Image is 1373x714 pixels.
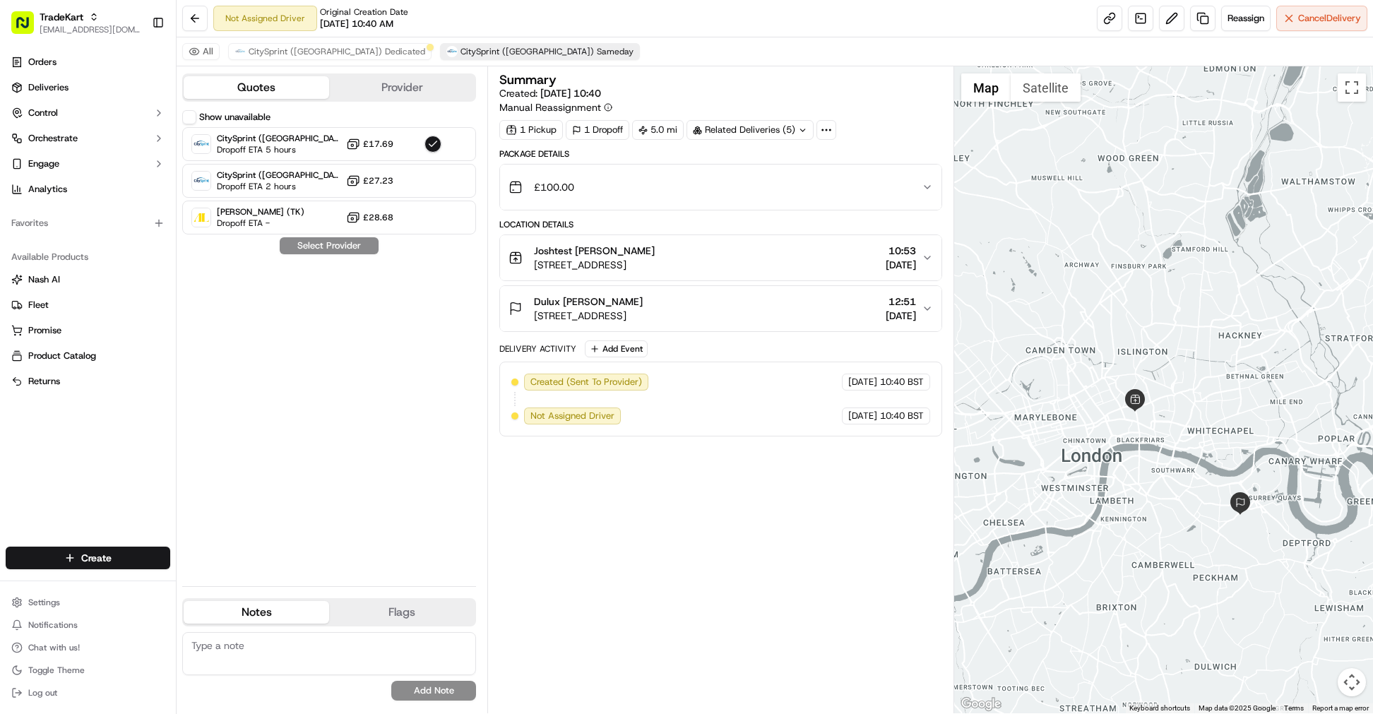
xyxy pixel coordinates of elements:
span: £27.23 [363,175,393,186]
a: Open this area in Google Maps (opens a new window) [958,695,1004,713]
a: Deliveries [6,76,170,99]
a: Nash AI [11,273,165,286]
div: 💻 [119,206,131,218]
button: Notes [184,601,329,624]
div: 5.0 mi [632,120,684,140]
span: Knowledge Base [28,205,108,219]
img: city_sprint_logo.png [234,46,246,57]
div: Related Deliveries (5) [686,120,814,140]
div: Location Details [499,219,942,230]
span: Chat with us! [28,642,80,653]
button: Dulux [PERSON_NAME][STREET_ADDRESS]12:51[DATE] [500,286,941,331]
span: Create [81,551,112,565]
button: Toggle fullscreen view [1338,73,1366,102]
span: CitySprint ([GEOGRAPHIC_DATA]) Sameday [460,46,634,57]
div: Delivery Activity [499,343,576,355]
span: Dropoff ETA 5 hours [217,144,316,155]
a: Fleet [11,299,165,311]
h3: Summary [499,73,557,86]
span: Fleet [28,299,49,311]
span: Pylon [141,239,171,250]
button: Log out [6,683,170,703]
span: [STREET_ADDRESS] [534,258,655,272]
div: Start new chat [48,135,232,149]
img: Nash [14,14,42,42]
a: Returns [11,375,165,388]
button: All [182,43,220,60]
span: Orchestrate [28,132,78,145]
span: Joshtest [PERSON_NAME] [534,244,655,258]
a: Product Catalog [11,350,165,362]
span: CitySprint ([GEOGRAPHIC_DATA]) Sameday [217,133,340,144]
button: Returns [6,370,170,393]
a: Analytics [6,178,170,201]
img: city_sprint_logo.png [446,46,458,57]
span: [STREET_ADDRESS] [534,309,643,323]
span: Notifications [28,619,78,631]
button: Keyboard shortcuts [1129,703,1190,713]
span: [DATE] 10:40 [540,87,601,100]
span: 10:53 [886,244,916,258]
button: Start new chat [240,139,257,156]
button: Notifications [6,615,170,635]
button: Add Event [585,340,648,357]
span: Map data ©2025 Google [1199,704,1276,712]
span: Product Catalog [28,350,96,362]
span: Not Assigned Driver [530,410,614,422]
input: Got a question? Start typing here... [37,91,254,106]
span: £100.00 [534,180,574,194]
button: Promise [6,319,170,342]
button: CitySprint ([GEOGRAPHIC_DATA]) Dedicated [228,43,432,60]
span: Control [28,107,58,119]
span: [DATE] [848,410,877,422]
button: Quotes [184,76,329,99]
button: Show street map [961,73,1011,102]
span: Engage [28,157,59,170]
span: Dropoff ETA 2 hours [217,181,316,192]
button: Chat with us! [6,638,170,658]
button: [EMAIL_ADDRESS][DOMAIN_NAME] [40,24,141,35]
span: [PERSON_NAME] (TK) [217,206,304,218]
div: 1 Pickup [499,120,563,140]
button: TradeKart [40,10,83,24]
label: Show unavailable [199,111,271,124]
img: Addison Lee (TK) [192,208,210,227]
span: Dropoff ETA - [217,218,304,229]
button: Create [6,547,170,569]
img: 1736555255976-a54dd68f-1ca7-489b-9aae-adbdc363a1c4 [14,135,40,160]
span: Toggle Theme [28,665,85,676]
button: £17.69 [346,137,393,151]
button: £100.00 [500,165,941,210]
button: Joshtest [PERSON_NAME][STREET_ADDRESS]10:53[DATE] [500,235,941,280]
div: We're available if you need us! [48,149,179,160]
div: Available Products [6,246,170,268]
a: Terms (opens in new tab) [1284,704,1304,712]
span: 10:40 BST [880,410,924,422]
span: [DATE] [886,258,916,272]
span: CitySprint ([GEOGRAPHIC_DATA]) Dedicated [249,46,425,57]
span: Dulux [PERSON_NAME] [534,294,643,309]
span: 12:51 [886,294,916,309]
div: 1 Dropoff [566,120,629,140]
button: Provider [329,76,475,99]
button: CancelDelivery [1276,6,1367,31]
div: 📗 [14,206,25,218]
button: Orchestrate [6,127,170,150]
span: Nash AI [28,273,60,286]
button: Reassign [1221,6,1271,31]
a: Promise [11,324,165,337]
a: Orders [6,51,170,73]
span: Original Creation Date [320,6,408,18]
span: Log out [28,687,57,698]
button: Control [6,102,170,124]
span: Created: [499,86,601,100]
button: Map camera controls [1338,668,1366,696]
span: Promise [28,324,61,337]
button: £27.23 [346,174,393,188]
span: [DATE] 10:40 AM [320,18,393,30]
img: Google [958,695,1004,713]
button: Settings [6,593,170,612]
span: API Documentation [133,205,227,219]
